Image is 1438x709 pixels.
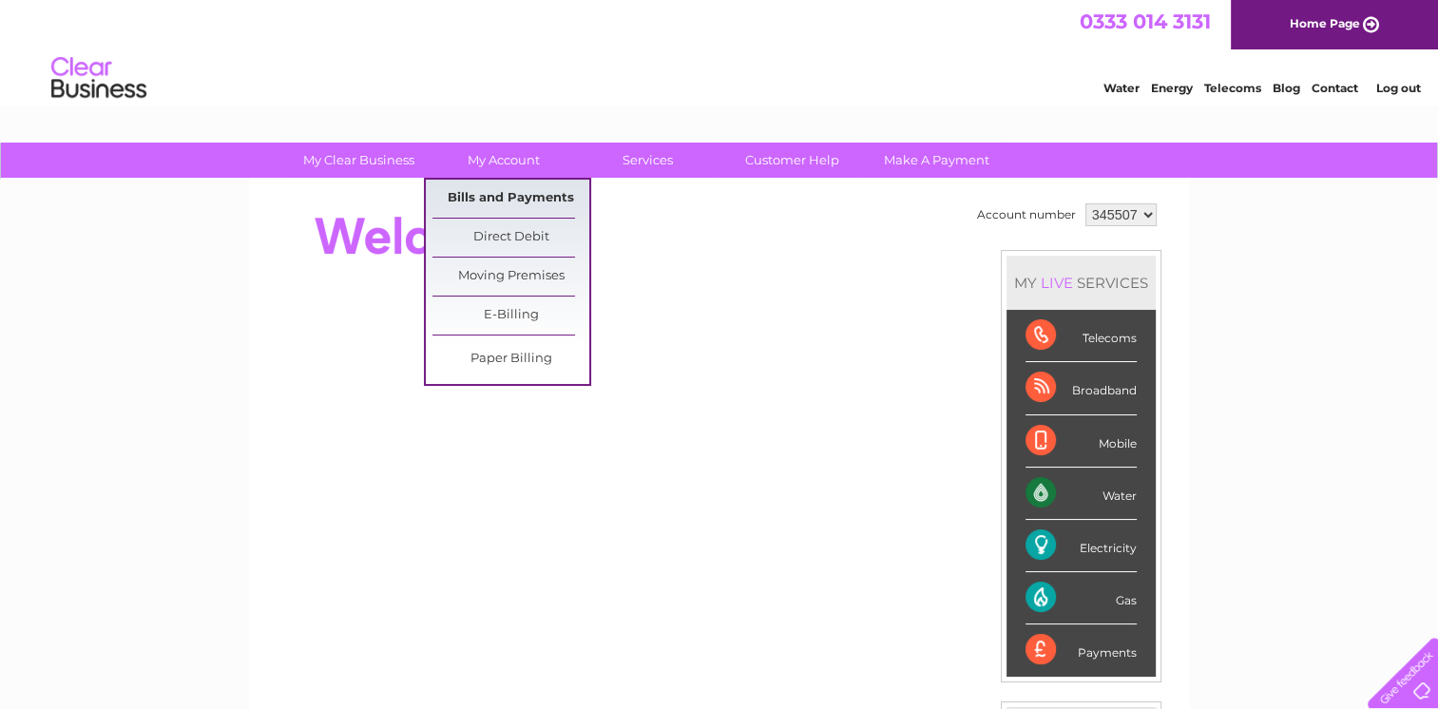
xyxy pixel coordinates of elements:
a: Services [569,143,726,178]
a: Bills and Payments [432,180,589,218]
a: Paper Billing [432,340,589,378]
td: Account number [972,199,1081,231]
a: Blog [1273,81,1300,95]
a: Make A Payment [858,143,1015,178]
img: logo.png [50,49,147,107]
div: MY SERVICES [1007,256,1156,310]
div: Electricity [1026,520,1137,572]
div: Telecoms [1026,310,1137,362]
div: Clear Business is a trading name of Verastar Limited (registered in [GEOGRAPHIC_DATA] No. 3667643... [271,10,1169,92]
a: E-Billing [432,297,589,335]
div: LIVE [1037,274,1077,292]
div: Gas [1026,572,1137,624]
div: Broadband [1026,362,1137,414]
div: Water [1026,468,1137,520]
a: Water [1103,81,1140,95]
div: Payments [1026,624,1137,676]
a: Log out [1375,81,1420,95]
a: Contact [1312,81,1358,95]
a: My Clear Business [280,143,437,178]
a: 0333 014 3131 [1080,10,1211,33]
a: Moving Premises [432,258,589,296]
a: Customer Help [714,143,871,178]
a: Direct Debit [432,219,589,257]
a: My Account [425,143,582,178]
a: Telecoms [1204,81,1261,95]
div: Mobile [1026,415,1137,468]
a: Energy [1151,81,1193,95]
